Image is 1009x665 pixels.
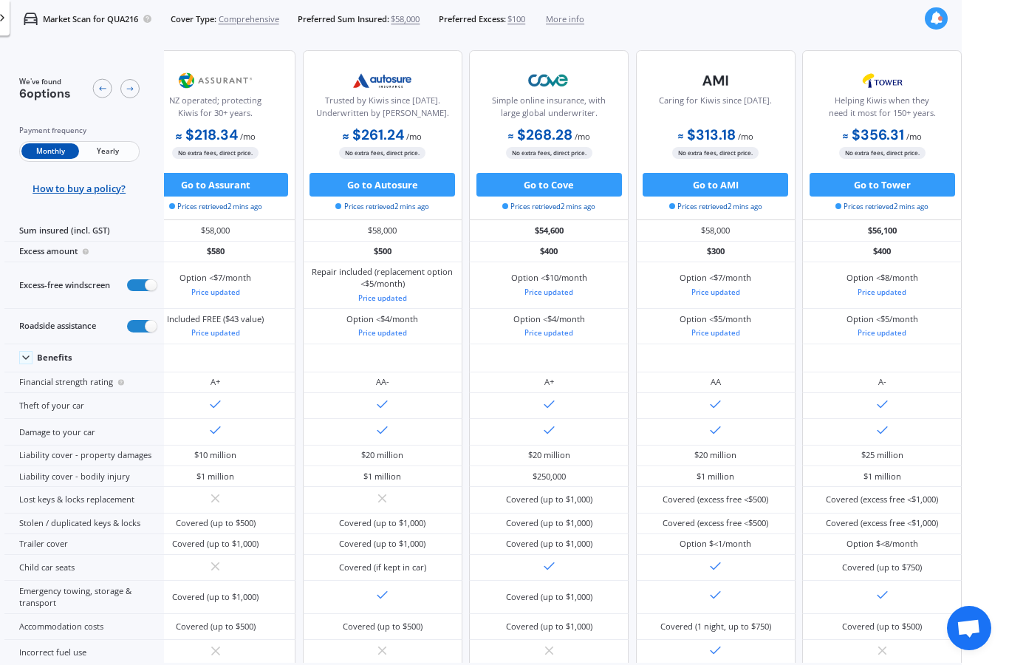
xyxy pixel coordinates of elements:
div: AA- [376,376,389,388]
span: Prices retrieved 2 mins ago [835,202,928,212]
div: Helping Kiwis when they need it most for 150+ years. [813,95,951,124]
div: Covered (if kept in car) [339,562,426,573]
div: Trailer cover [4,534,164,555]
div: Option $<1/month [680,538,751,550]
img: Autosure.webp [343,66,422,95]
button: Go to Autosure [309,173,455,197]
div: Covered (excess free <$1,000) [826,494,938,505]
div: Covered (1 night, up to $750) [660,621,771,632]
div: Included FREE ($43 value) [167,313,264,339]
span: Yearly [79,143,137,159]
div: Option <$8/month [846,272,918,298]
div: Trusted by Kiwis since [DATE]. Underwritten by [PERSON_NAME]. [312,95,451,124]
div: Liability cover - bodily injury [4,466,164,487]
span: 6 options [19,86,71,101]
div: Option <$4/month [346,313,418,339]
div: Liability cover - property damages [4,446,164,466]
div: Price updated [680,287,751,299]
span: Prices retrieved 2 mins ago [335,202,428,212]
span: More info [546,13,584,25]
div: Repair included (replacement option <$5/month) [312,266,454,304]
span: Preferred Sum Insured: [298,13,389,25]
div: Damage to your car [4,419,164,445]
div: Accommodation costs [4,614,164,640]
div: Price updated [846,327,918,339]
div: Payment frequency [19,125,140,137]
div: $1 million [363,471,401,482]
span: $100 [507,13,525,25]
span: No extra fees, direct price. [172,147,259,158]
div: Price updated [312,293,454,304]
span: / mo [406,131,422,142]
div: Covered (up to $1,000) [506,517,592,529]
div: Covered (up to $500) [343,621,423,632]
div: Option <$5/month [846,313,918,339]
span: / mo [738,131,753,142]
span: How to buy a policy? [33,183,126,194]
div: NZ operated; protecting Kiwis for 30+ years. [146,95,285,124]
div: Covered (excess free <$1,000) [826,517,938,529]
div: Covered (up to $750) [842,562,922,573]
span: Prices retrieved 2 mins ago [169,202,262,212]
div: $400 [469,242,629,262]
span: / mo [240,131,256,142]
div: $300 [636,242,796,262]
div: Covered (up to $1,000) [172,538,259,550]
span: No extra fees, direct price. [506,147,592,158]
div: Covered (up to $500) [842,621,922,632]
div: Covered (up to $1,000) [172,591,259,603]
img: AMI-text-1.webp [677,66,755,95]
span: / mo [906,131,922,142]
div: A+ [544,376,554,388]
div: Price updated [511,287,587,299]
span: Prices retrieved 2 mins ago [502,202,595,212]
div: A+ [211,376,220,388]
div: Price updated [846,287,918,299]
div: $400 [802,242,962,262]
div: Covered (up to $1,000) [339,538,425,550]
div: Covered (up to $500) [176,517,256,529]
div: Child car seats [4,555,164,581]
div: $58,000 [136,220,295,241]
img: car.f15378c7a67c060ca3f3.svg [24,12,38,26]
span: We've found [19,77,71,87]
div: Financial strength rating [4,372,164,393]
div: Covered (up to $1,000) [506,621,592,632]
div: Price updated [179,287,251,299]
span: No extra fees, direct price. [339,147,425,158]
p: Market Scan for QUA216 [43,13,138,25]
span: No extra fees, direct price. [839,147,926,158]
div: Price updated [346,327,418,339]
span: $58,000 [391,13,420,25]
b: $313.18 [678,126,736,144]
b: $261.24 [343,126,403,144]
div: AA [711,376,721,388]
span: Comprehensive [219,13,279,25]
div: Covered (excess free <$500) [663,494,768,505]
button: Go to Assurant [143,173,289,197]
div: $20 million [361,449,403,461]
b: $268.28 [508,126,572,144]
div: $58,000 [636,220,796,241]
img: Tower.webp [844,66,922,95]
span: Monthly [21,143,79,159]
div: $1 million [863,471,901,482]
div: Price updated [513,327,585,339]
div: Excess amount [4,242,164,262]
div: Covered (excess free <$500) [663,517,768,529]
span: Cover Type: [171,13,216,25]
div: $20 million [528,449,570,461]
div: Covered (up to $1,000) [506,538,592,550]
div: Covered (up to $500) [176,621,256,632]
div: $500 [303,242,462,262]
div: Option <$7/month [179,272,251,298]
div: Sum insured (incl. GST) [4,220,164,241]
div: Option <$5/month [680,313,751,339]
img: Cove.webp [510,66,588,95]
div: Option <$10/month [511,272,587,298]
div: $58,000 [303,220,462,241]
div: Excess-free windscreen [4,262,164,309]
div: Emergency towing, storage & transport [4,581,164,613]
span: Prices retrieved 2 mins ago [669,202,762,212]
img: Assurant.png [177,66,255,95]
